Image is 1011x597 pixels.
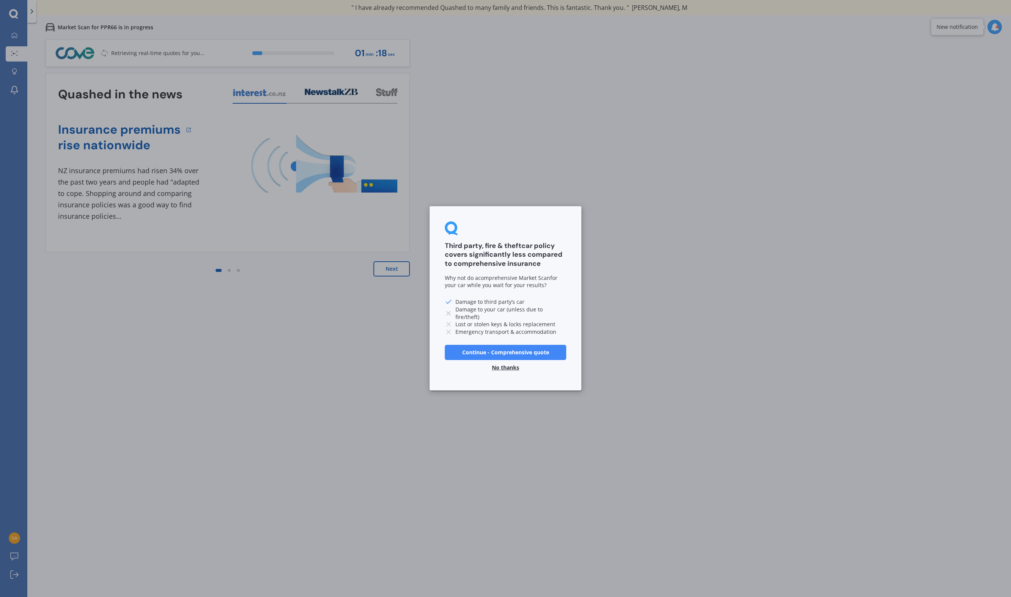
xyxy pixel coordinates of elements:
span: comprehensive Market Scan [478,274,550,281]
li: Emergency transport & accommodation [445,328,566,336]
button: Continue - Comprehensive quote [445,345,566,360]
li: Lost or stolen keys & locks replacement [445,321,566,328]
li: Damage to your car (unless due to fire/theft) [445,306,566,321]
div: Why not do a for your car while you wait for your results? [445,274,566,289]
h3: Third party, fire & theft car policy covers significantly less compared to comprehensive insurance [445,242,566,268]
button: No thanks [487,360,524,376]
li: Damage to third party’s car [445,298,566,306]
